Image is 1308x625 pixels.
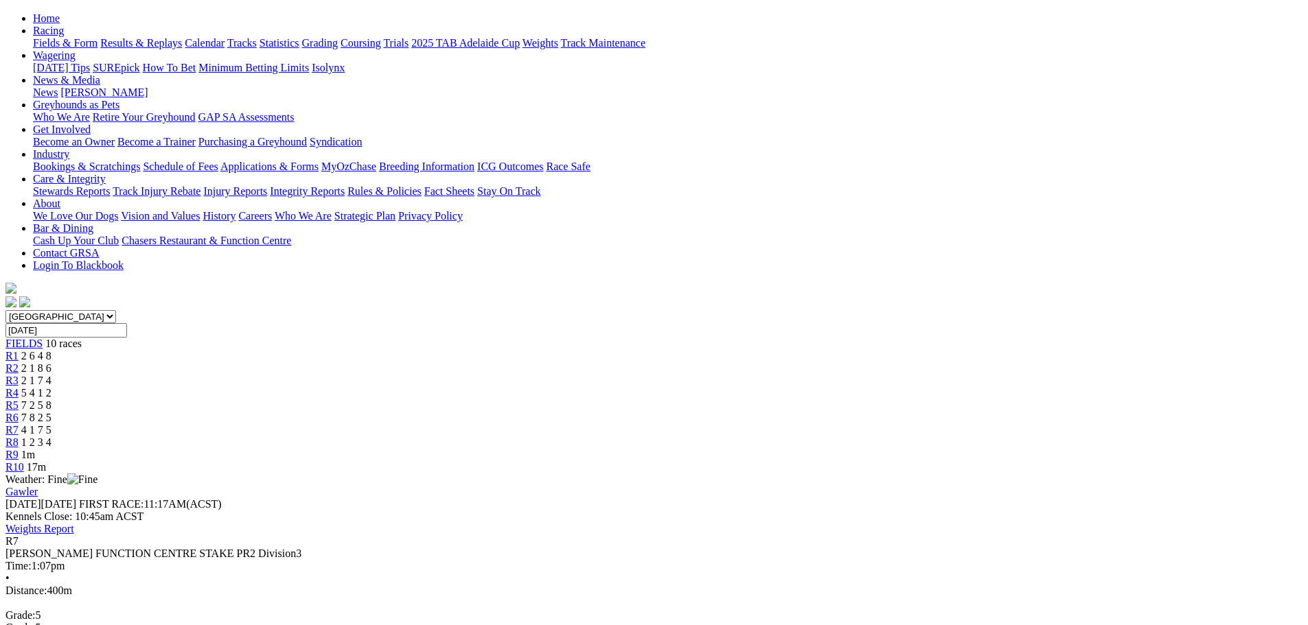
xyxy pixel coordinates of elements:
[5,296,16,307] img: facebook.svg
[5,473,97,485] span: Weather: Fine
[5,350,19,362] a: R1
[33,86,58,98] a: News
[5,461,24,473] a: R10
[93,111,196,123] a: Retire Your Greyhound
[5,375,19,386] a: R3
[33,49,76,61] a: Wagering
[33,185,110,197] a: Stewards Reports
[5,609,36,621] span: Grade:
[5,535,19,547] span: R7
[220,161,319,172] a: Applications & Forms
[523,37,558,49] a: Weights
[21,350,51,362] span: 2 6 4 8
[5,424,19,436] a: R7
[21,436,51,448] span: 1 2 3 4
[33,25,64,36] a: Racing
[33,148,69,160] a: Industry
[33,111,1303,123] div: Greyhounds as Pets
[5,323,127,338] input: Select date
[33,136,115,148] a: Become an Owner
[5,338,43,349] a: FIELDS
[5,449,19,460] a: R9
[275,210,332,222] a: Who We Are
[33,210,1303,222] div: About
[21,412,51,423] span: 7 8 2 5
[33,161,1303,173] div: Industry
[79,498,222,510] span: 11:17AM(ACST)
[5,362,19,374] a: R2
[33,86,1303,99] div: News & Media
[33,37,1303,49] div: Racing
[33,173,106,185] a: Care & Integrity
[117,136,196,148] a: Become a Trainer
[121,210,200,222] a: Vision and Values
[33,247,99,259] a: Contact GRSA
[310,136,362,148] a: Syndication
[143,62,196,73] a: How To Bet
[302,37,338,49] a: Grading
[185,37,225,49] a: Calendar
[21,362,51,374] span: 2 1 8 6
[260,37,299,49] a: Statistics
[561,37,645,49] a: Track Maintenance
[477,185,540,197] a: Stay On Track
[93,62,139,73] a: SUREpick
[203,185,267,197] a: Injury Reports
[100,37,182,49] a: Results & Replays
[33,161,140,172] a: Bookings & Scratchings
[27,461,46,473] span: 17m
[5,399,19,411] span: R5
[347,185,422,197] a: Rules & Policies
[33,123,91,135] a: Get Involved
[5,486,38,497] a: Gawler
[546,161,590,172] a: Race Safe
[270,185,345,197] a: Integrity Reports
[5,609,1303,622] div: 5
[33,235,119,246] a: Cash Up Your Club
[79,498,144,510] span: FIRST RACE:
[5,283,16,294] img: logo-grsa-white.png
[33,62,90,73] a: [DATE] Tips
[33,259,124,271] a: Login To Blackbook
[5,560,1303,572] div: 1:07pm
[398,210,463,222] a: Privacy Policy
[21,399,51,411] span: 7 2 5 8
[238,210,272,222] a: Careers
[477,161,543,172] a: ICG Outcomes
[198,62,309,73] a: Minimum Betting Limits
[21,387,51,399] span: 5 4 1 2
[321,161,376,172] a: MyOzChase
[379,161,474,172] a: Breeding Information
[122,235,291,246] a: Chasers Restaurant & Function Centre
[5,387,19,399] a: R4
[33,74,100,86] a: News & Media
[5,498,76,510] span: [DATE]
[33,62,1303,74] div: Wagering
[5,412,19,423] a: R6
[21,375,51,386] span: 2 1 7 4
[5,547,1303,560] div: [PERSON_NAME] FUNCTION CENTRE STAKE PR2 Division3
[67,473,97,486] img: Fine
[5,523,74,534] a: Weights Report
[5,585,47,596] span: Distance:
[143,161,218,172] a: Schedule of Fees
[424,185,474,197] a: Fact Sheets
[60,86,148,98] a: [PERSON_NAME]
[5,560,32,571] span: Time:
[33,235,1303,247] div: Bar & Dining
[33,210,118,222] a: We Love Our Dogs
[19,296,30,307] img: twitter.svg
[5,436,19,448] a: R8
[33,198,60,209] a: About
[203,210,236,222] a: History
[227,37,257,49] a: Tracks
[198,136,307,148] a: Purchasing a Greyhound
[5,572,10,584] span: •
